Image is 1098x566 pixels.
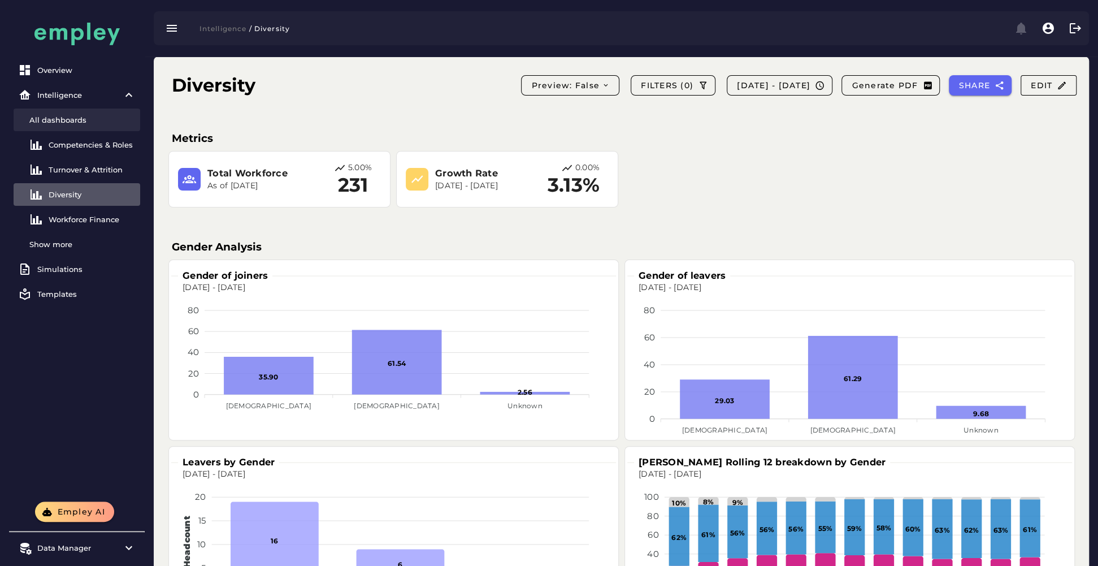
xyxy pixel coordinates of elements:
a: Simulations [14,258,140,280]
span: Preview: false [531,80,610,90]
tspan: 100 [644,491,659,502]
div: Workforce Finance [49,215,136,224]
p: 5.00% [348,162,372,174]
h3: Gender Analysis [172,239,1071,255]
h2: 231 [334,174,372,197]
p: As of [DATE] [207,180,309,192]
h2: 3.13% [548,174,600,197]
tspan: 60 [648,529,659,540]
a: Workforce Finance [14,208,140,231]
span: / Diversity [249,24,290,33]
tspan: [DEMOGRAPHIC_DATA] [226,401,312,410]
div: Turnover & Attrition [49,165,136,174]
h3: Total Workforce [207,167,309,180]
button: / Diversity [246,20,297,36]
h3: Gender of leavers [634,269,730,282]
button: Generate PDF [841,75,940,96]
tspan: [DEMOGRAPHIC_DATA] [354,401,440,410]
tspan: 10 [197,539,206,550]
a: Overview [14,59,140,81]
tspan: 60 [188,326,199,336]
button: Intelligence [192,20,246,36]
button: FILTERS (0) [631,75,715,96]
h3: Leavers by Gender [178,456,279,469]
div: Diversity [49,190,136,199]
a: Competencies & Roles [14,133,140,156]
button: Preview: false [521,75,619,96]
a: All dashboards [14,109,140,131]
span: [DATE] - [DATE] [736,80,810,90]
tspan: 0 [193,389,199,400]
p: [DATE] - [DATE] [435,180,537,192]
button: [DATE] - [DATE] [727,75,832,96]
h3: Metrics [172,131,1071,146]
div: Data Manager [37,543,116,552]
h3: [PERSON_NAME] Rolling 12 breakdown by Gender [634,456,890,469]
tspan: Unknown [507,401,543,410]
tspan: 60 [644,332,656,343]
button: Empley AI [35,502,114,522]
div: Templates [37,290,136,299]
a: Templates [14,283,140,305]
span: Intelligence [199,24,246,33]
p: 0.00% [575,162,600,174]
tspan: 20 [188,368,199,379]
div: All dashboards [29,115,136,124]
a: Diversity [14,183,140,206]
tspan: 0 [649,413,655,424]
tspan: 80 [188,305,199,316]
span: Edit [1030,80,1067,90]
tspan: [DEMOGRAPHIC_DATA] [810,426,896,434]
tspan: 40 [188,347,199,358]
div: Show more [29,240,136,249]
h1: Diversity [172,72,255,99]
div: Overview [37,66,136,75]
tspan: 20 [644,386,656,397]
div: Intelligence [37,90,116,100]
h3: Gender of joiners [178,269,272,282]
button: SHARE [949,75,1012,96]
span: Empley AI [57,507,105,517]
tspan: 40 [644,359,656,370]
tspan: 15 [198,515,206,526]
div: Competencies & Roles [49,140,136,149]
tspan: 80 [644,305,656,316]
tspan: 80 [647,511,659,521]
a: Turnover & Attrition [14,158,140,181]
div: Simulations [37,265,136,274]
tspan: [DEMOGRAPHIC_DATA] [682,426,768,434]
span: SHARE [958,80,990,90]
tspan: 40 [647,548,659,559]
h3: Growth Rate [435,167,537,180]
span: FILTERS (0) [640,80,693,90]
button: Edit [1021,75,1077,96]
span: Generate PDF [851,80,918,90]
tspan: Unknown [964,426,999,434]
tspan: 20 [195,491,206,502]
